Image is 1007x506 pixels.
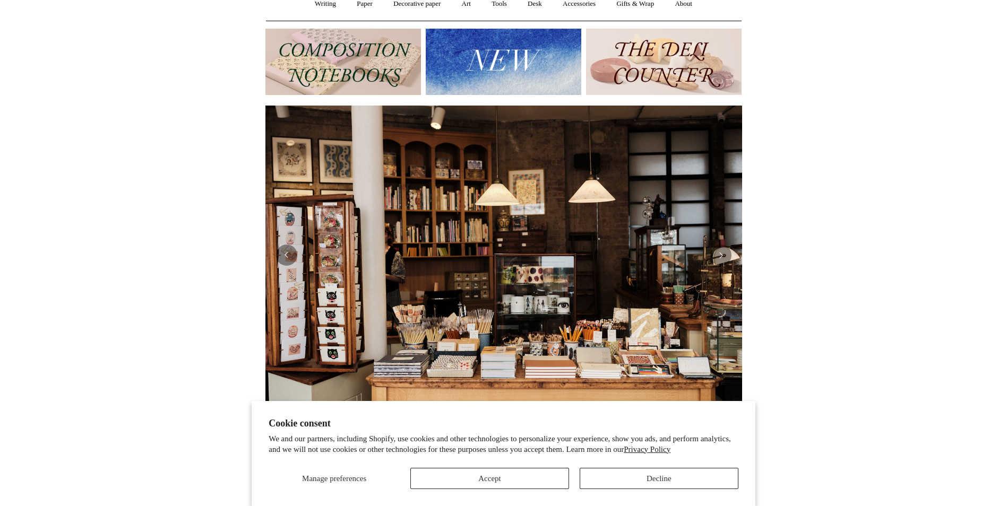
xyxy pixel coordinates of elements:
[586,29,742,95] img: The Deli Counter
[624,445,670,453] a: Privacy Policy
[710,245,731,266] button: Next
[276,245,297,266] button: Previous
[265,106,742,405] img: 20250131 INSIDE OF THE SHOP.jpg__PID:b9484a69-a10a-4bde-9e8d-1408d3d5e6ad
[302,474,366,483] span: Manage preferences
[265,29,421,95] img: 202302 Composition ledgers.jpg__PID:69722ee6-fa44-49dd-a067-31375e5d54ec
[269,418,738,429] h2: Cookie consent
[580,468,738,489] button: Decline
[269,434,738,455] p: We and our partners, including Shopify, use cookies and other technologies to personalize your ex...
[426,29,581,95] img: New.jpg__PID:f73bdf93-380a-4a35-bcfe-7823039498e1
[269,468,400,489] button: Manage preferences
[410,468,569,489] button: Accept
